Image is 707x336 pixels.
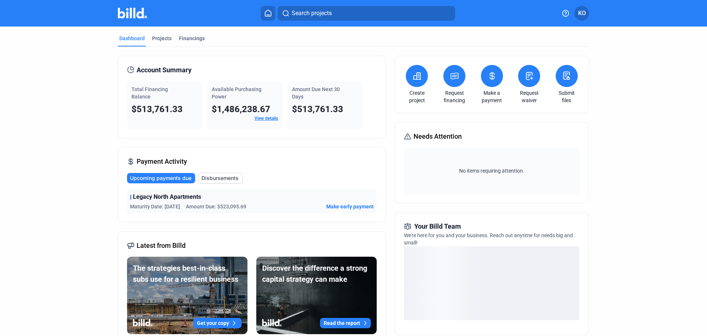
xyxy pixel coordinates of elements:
button: Make early payment [326,203,374,210]
span: No items requiring attention. [407,167,576,174]
span: Needs Attention [414,131,462,142]
div: Dashboard [119,35,145,42]
span: Upcoming payments due [130,174,191,182]
span: Maturity Date: [DATE] [130,203,180,210]
button: Read the report [320,318,371,328]
span: Amount Due Next 30 Days [292,86,340,100]
div: loading [404,246,579,320]
a: Request waiver [516,89,542,104]
div: Financings [179,35,205,42]
span: $1,486,238.67 [212,104,270,114]
span: Total Financing Balance [131,86,168,100]
span: Your Billd Team [414,221,461,232]
button: KO [574,6,589,21]
button: Get your copy [193,318,242,328]
img: Billd Company Logo [118,8,147,18]
div: The strategies best-in-class subs use for a resilient business [133,263,242,285]
span: Available Purchasing Power [212,86,261,100]
a: Make a payment [479,89,505,104]
button: Upcoming payments due [127,173,195,183]
a: Submit files [554,89,580,104]
div: Projects [152,35,172,42]
span: Latest from Billd [137,240,186,251]
div: Discover the difference a strong capital strategy can make [262,263,371,285]
span: Legacy North Apartments [133,193,201,201]
a: View details [254,116,278,121]
span: Payment Activity [137,156,187,167]
a: Create project [404,89,430,104]
span: $513,761.33 [131,104,183,114]
span: Amount Due: $523,095.69 [186,203,246,210]
button: Disbursements [198,173,243,184]
span: Account Summary [137,65,191,75]
span: Disbursements [201,174,239,182]
a: Request financing [442,89,467,104]
button: Search projects [278,6,455,21]
span: Search projects [292,9,332,18]
span: $513,761.33 [292,104,343,114]
span: KO [578,9,586,18]
span: We're here for you and your business. Reach out anytime for needs big and small! [404,232,573,246]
